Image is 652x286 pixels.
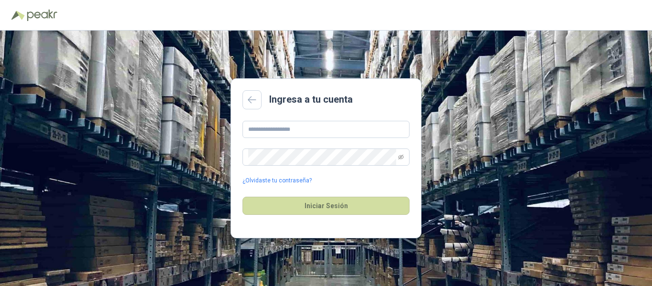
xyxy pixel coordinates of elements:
button: Iniciar Sesión [242,197,410,215]
a: ¿Olvidaste tu contraseña? [242,176,312,185]
img: Logo [11,11,25,20]
img: Peakr [27,10,57,21]
h2: Ingresa a tu cuenta [269,92,353,107]
span: eye-invisible [398,154,404,160]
